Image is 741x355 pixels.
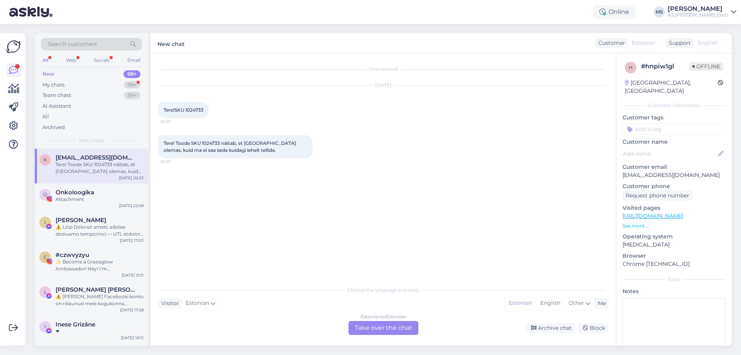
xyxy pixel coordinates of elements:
[56,196,144,203] div: Attachment
[56,154,136,161] span: kristinafabristov@gmail.com
[120,238,144,243] div: [DATE] 17:03
[623,204,726,212] p: Visited pages
[578,323,608,333] div: Block
[44,157,47,163] span: k
[56,258,144,272] div: ✨ Become a Graziaglow Ambassador! Hey! I’m [PERSON_NAME] from Graziaglow 👋 – the go-to eyewear br...
[56,328,144,335] div: ❤
[164,140,297,153] span: Tere! Toode SKU 1024733 näitab, et [GEOGRAPHIC_DATA] olemas, kuid ma ei saa seda kuidagi lehelt t...
[623,114,726,122] p: Customer tags
[119,203,144,209] div: [DATE] 22:08
[56,293,144,307] div: ⚠️ [PERSON_NAME] Facebooki konto on rikkunud meie kogukonna standardeid. Meie süsteem on saanud p...
[121,335,144,341] div: [DATE] 18:15
[158,287,608,294] div: Choose the language and reply
[42,124,65,131] div: Archived
[44,289,47,295] span: L
[92,55,111,65] div: Socials
[124,92,140,99] div: 99+
[43,192,47,197] span: O
[56,251,89,258] span: #czwvyzyu
[666,39,691,47] div: Support
[623,233,726,241] p: Operating system
[79,137,104,144] span: New chats
[623,212,683,219] a: [URL][DOMAIN_NAME]
[505,297,536,309] div: Estonian
[56,224,144,238] div: ⚠️ Lōip Dolorsit ametc ad̄elīse doeiusmo temporinci — UTL etdolore magnaa. # E.754480 Admin ven...
[122,272,144,278] div: [DATE] 21:11
[625,79,718,95] div: [GEOGRAPHIC_DATA], [GEOGRAPHIC_DATA]
[654,7,665,17] div: MS
[123,70,140,78] div: 99+
[568,299,584,306] span: Other
[697,39,717,47] span: English
[595,299,606,307] div: Me
[632,39,655,47] span: Estonian
[56,286,136,293] span: Lordo Alder
[623,241,726,249] p: [MEDICAL_DATA]
[161,159,189,165] span: 20:23
[360,313,406,320] div: Estonian to Estonian
[126,55,142,65] div: Email
[124,81,140,89] div: 99+
[42,102,71,110] div: AI Assistant
[42,113,49,121] div: All
[56,217,106,224] span: ILomjota OGrand
[641,62,689,71] div: # hnpiw1gl
[158,66,608,73] div: Chat started
[668,6,728,12] div: [PERSON_NAME]
[56,161,144,175] div: Tere! Toode SKU 1024733 näitab, et [GEOGRAPHIC_DATA] olemas, kuid ma ei saa seda kuidagi lehelt t...
[629,65,633,70] span: h
[668,6,736,18] a: [PERSON_NAME]AS [PERSON_NAME] Eesti
[623,190,692,201] div: Request phone number
[536,297,564,309] div: English
[56,189,94,196] span: Onkoloogika
[623,123,726,135] input: Add a tag
[158,82,608,89] div: [DATE]
[157,38,184,48] label: New chat
[120,307,144,313] div: [DATE] 17:28
[6,39,21,54] img: Askly Logo
[48,40,97,48] span: Search customers
[593,5,635,19] div: Online
[186,299,209,307] span: Estonian
[164,107,203,113] span: Tere!SKU 1024733
[161,119,189,124] span: 20:22
[623,276,726,283] div: Extra
[42,81,64,89] div: My chats
[64,55,78,65] div: Web
[623,287,726,296] p: Notes
[623,171,726,179] p: [EMAIL_ADDRESS][DOMAIN_NAME]
[595,39,625,47] div: Customer
[689,62,723,71] span: Offline
[44,324,46,330] span: I
[623,163,726,171] p: Customer email
[623,138,726,146] p: Customer name
[42,70,54,78] div: New
[44,219,46,225] span: I
[41,55,50,65] div: All
[349,321,418,335] div: Take over the chat
[668,12,728,18] div: AS [PERSON_NAME] Eesti
[56,321,95,328] span: Inese Grizāne
[119,175,144,181] div: [DATE] 20:23
[623,102,726,109] div: Customer information
[42,92,71,99] div: Team chats
[623,223,726,229] p: See more ...
[623,149,717,158] input: Add name
[623,182,726,190] p: Customer phone
[623,252,726,260] p: Browser
[44,254,47,260] span: c
[158,299,179,307] div: Visitor
[526,323,575,333] div: Archive chat
[623,260,726,268] p: Chrome [TECHNICAL_ID]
